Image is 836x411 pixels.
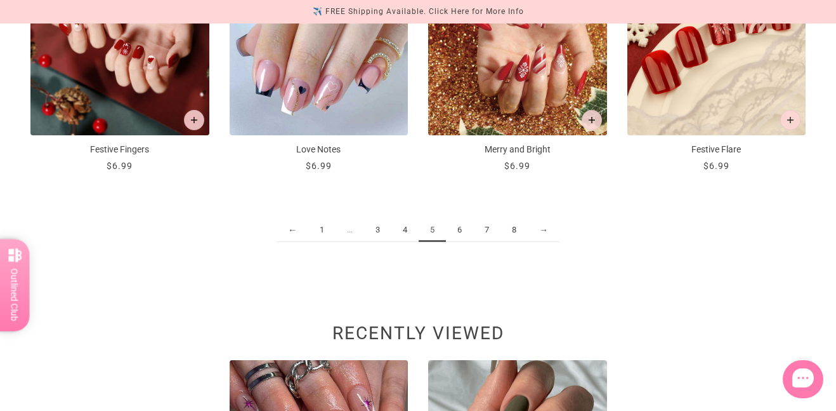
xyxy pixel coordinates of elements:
span: $6.99 [107,161,133,171]
a: 8 [500,219,528,242]
button: Add to cart [184,110,204,130]
a: ← [277,219,308,242]
p: Festive Fingers [30,143,209,156]
h2: Recently viewed [30,330,806,344]
span: ... [336,219,364,242]
a: 3 [364,219,391,242]
a: → [528,219,559,242]
span: $6.99 [306,161,332,171]
a: 7 [473,219,500,242]
span: 5 [419,219,446,242]
p: Love Notes [230,143,408,156]
button: Add to cart [582,110,602,130]
p: Merry and Bright [428,143,607,156]
a: 6 [446,219,473,242]
p: Festive Flare [627,143,806,156]
a: 1 [308,219,336,242]
a: 4 [391,219,419,242]
button: Add to cart [780,110,800,130]
div: ✈️ FREE Shipping Available. Click Here for More Info [313,5,524,18]
span: $6.99 [504,161,530,171]
span: $6.99 [703,161,729,171]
